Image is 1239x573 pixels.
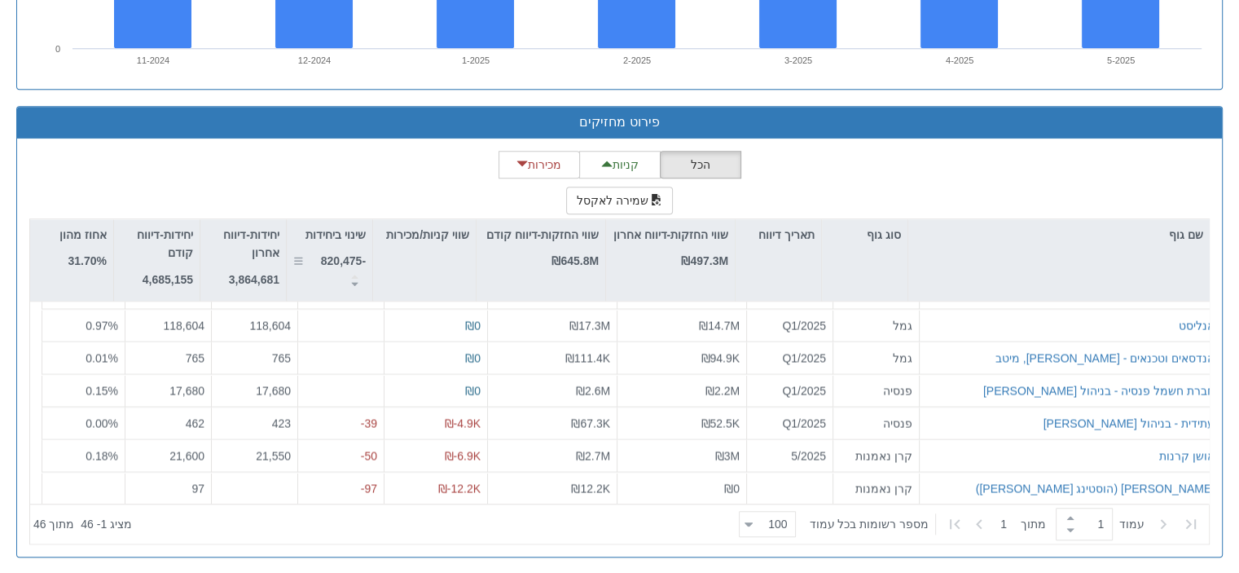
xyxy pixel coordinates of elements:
[565,351,610,364] span: ₪111.4K
[373,219,476,269] div: שווי קניות/מכירות
[121,226,193,262] p: יחידות-דיווח קודם
[305,447,377,464] div: -50
[754,415,826,431] div: Q1/2025
[462,55,490,65] text: 1-2025
[143,273,193,286] strong: 4,685,155
[218,382,291,399] div: 17,680
[809,516,929,532] span: ‏מספר רשומות בכל עמוד
[613,226,728,244] p: שווי החזקות-דיווח אחרון
[49,317,118,333] div: 0.97 %
[132,382,204,399] div: 17,680
[701,417,740,430] span: ₪52.5K
[305,480,377,496] div: -97
[465,384,481,397] span: ₪0
[465,351,481,364] span: ₪0
[754,447,826,464] div: 5/2025
[132,317,204,333] div: 118,604
[571,482,610,495] span: ₪12.2K
[1179,317,1215,333] button: אנליסט
[754,382,826,399] div: Q1/2025
[623,55,651,65] text: 2-2025
[715,449,740,462] span: ₪3M
[68,254,107,267] strong: 31.70%
[551,254,599,267] strong: ₪645.8M
[49,382,118,399] div: 0.15 %
[576,384,610,397] span: ₪2.6M
[724,482,740,495] span: ₪0
[1000,516,1021,532] span: 1
[29,115,1210,130] h3: פירוט מחזיקים
[218,317,291,333] div: 118,604
[132,350,204,366] div: 765
[754,317,826,333] div: Q1/2025
[736,219,821,269] div: תאריך דיווח
[438,482,481,495] span: ₪-12.2K
[1159,447,1215,464] button: אושן קרנות
[840,415,912,431] div: פנסיה
[445,449,481,462] span: ₪-6.9K
[305,226,366,244] p: שינוי ביחידות
[840,382,912,399] div: פנסיה
[699,319,740,332] span: ₪14.7M
[465,319,481,332] span: ₪0
[229,273,279,286] strong: 3,864,681
[840,480,912,496] div: קרן נאמנות
[571,417,610,430] span: ₪67.3K
[822,219,907,250] div: סוג גוף
[49,447,118,464] div: 0.18 %
[576,449,610,462] span: ₪2.7M
[33,506,132,542] div: ‏מציג 1 - 46 ‏ מתוך 46
[569,319,610,332] span: ₪17.3M
[946,55,973,65] text: 4-2025
[705,384,740,397] span: ₪2.2M
[486,226,599,244] p: שווי החזקות-דיווח קודם
[49,350,118,366] div: 0.01 %
[59,226,107,244] p: אחוז מהון
[976,480,1215,496] button: [PERSON_NAME] (הוסטינג [PERSON_NAME])
[784,55,812,65] text: 3-2025
[49,415,118,431] div: 0.00 %
[137,55,169,65] text: 11-2024
[132,480,204,496] div: 97
[298,55,331,65] text: 12-2024
[218,415,291,431] div: 423
[305,415,377,431] div: -39
[995,350,1215,366] button: הנדסאים וטכנאים - [PERSON_NAME], מיטב
[207,226,279,262] p: יחידות-דיווח אחרון
[908,219,1210,250] div: שם גוף
[55,44,60,54] text: 0
[660,151,741,179] button: הכל
[579,151,661,179] button: קניות
[321,254,366,267] strong: -820,475
[754,350,826,366] div: Q1/2025
[840,317,912,333] div: גמל
[1043,415,1215,431] button: עתידית - בניהול [PERSON_NAME]
[840,447,912,464] div: קרן נאמנות
[566,187,674,214] button: שמירה לאקסל
[499,151,580,179] button: מכירות
[983,382,1215,399] button: חברת חשמל פנסיה - בניהול [PERSON_NAME]
[132,415,204,431] div: 462
[218,447,291,464] div: 21,550
[768,516,793,532] div: 100
[445,417,481,430] span: ₪-4.9K
[1107,55,1135,65] text: 5-2025
[732,506,1206,542] div: ‏ מתוך
[1119,516,1145,532] span: ‏עמוד
[840,350,912,366] div: גמל
[218,350,291,366] div: 765
[681,254,728,267] strong: ₪497.3M
[132,447,204,464] div: 21,600
[701,351,740,364] span: ₪94.9K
